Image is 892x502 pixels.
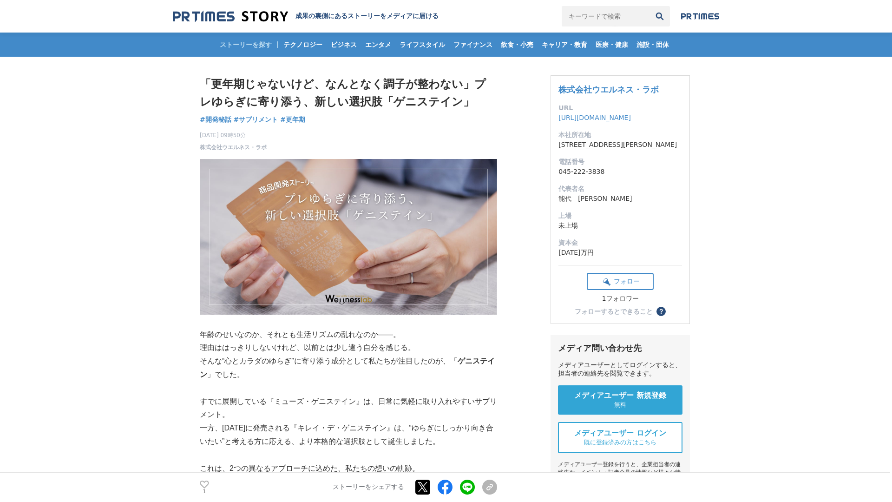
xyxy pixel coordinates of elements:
[497,33,537,57] a: 飲食・小売
[200,143,267,152] a: 株式会社ウエルネス・ラボ
[574,391,666,401] span: メディアユーザー 新規登録
[575,308,653,315] div: フォローするとできること
[584,438,656,447] span: 既に登録済みの方はこちら
[361,40,395,49] span: エンタメ
[200,489,209,494] p: 1
[574,429,666,438] span: メディアユーザー ログイン
[558,184,682,194] dt: 代表者名
[450,33,496,57] a: ファイナンス
[200,341,497,355] p: 理由ははっきりしないけれど、以前とは少し違う自分を感じる。
[558,130,682,140] dt: 本社所在地
[200,131,267,139] span: [DATE] 09時50分
[558,114,631,121] a: [URL][DOMAIN_NAME]
[558,361,682,378] div: メディアユーザーとしてログインすると、担当者の連絡先を閲覧できます。
[587,295,654,303] div: 1フォロワー
[333,483,404,492] p: ストーリーをシェアする
[295,12,439,20] h2: 成果の裏側にあるストーリーをメディアに届ける
[200,422,497,449] p: 一方、[DATE]に発売される『キレイ・デ・ゲニステイン』は、“ゆらぎにしっかり向き合いたい”と考える方に応える、より本格的な選択肢として誕生しました。
[592,33,632,57] a: 医療・健康
[562,6,649,26] input: キーワードで検索
[558,194,682,204] dd: 能代 [PERSON_NAME]
[327,40,361,49] span: ビジネス
[361,33,395,57] a: エンタメ
[587,273,654,290] button: フォロー
[558,238,682,248] dt: 資本金
[633,33,673,57] a: 施設・団体
[234,115,278,125] a: #サプリメント
[558,221,682,231] dd: 未上場
[200,462,497,476] p: これは、2つの異なるアプローチに込めた、私たちの想いの軌跡。
[200,159,497,315] img: thumbnail_b0089fe0-73f0-11f0-aab0-07febd24d75d.png
[558,343,682,354] div: メディア問い合わせ先
[497,40,537,49] span: 飲食・小売
[658,308,664,315] span: ？
[200,395,497,422] p: すでに展開している『ミューズ・ゲニステイン』は、日常に気軽に取り入れやすいサプリメント。
[633,40,673,49] span: 施設・団体
[280,40,326,49] span: テクノロジー
[558,248,682,258] dd: [DATE]万円
[614,401,626,409] span: 無料
[173,10,288,23] img: 成果の裏側にあるストーリーをメディアに届ける
[558,85,659,94] a: 株式会社ウエルネス・ラボ
[173,10,439,23] a: 成果の裏側にあるストーリーをメディアに届ける 成果の裏側にあるストーリーをメディアに届ける
[649,6,670,26] button: 検索
[280,33,326,57] a: テクノロジー
[592,40,632,49] span: 医療・健康
[558,461,682,500] div: メディアユーザー登録を行うと、企業担当者の連絡先や、イベント・記者会見の情報など様々な特記情報を閲覧できます。 ※内容はストーリー・プレスリリースにより異なります。
[450,40,496,49] span: ファイナンス
[558,422,682,453] a: メディアユーザー ログイン 既に登録済みの方はこちら
[200,328,497,342] p: 年齢のせいなのか、それとも生活リズムの乱れなのか――。
[558,103,682,113] dt: URL
[200,75,497,111] h1: 「更年期じゃないけど、なんとなく調子が整わない」プレゆらぎに寄り添う、新しい選択肢「ゲニステイン」
[280,115,305,125] a: #更年期
[327,33,361,57] a: ビジネス
[200,357,495,378] strong: ゲニステイン
[538,40,591,49] span: キャリア・教育
[200,115,231,125] a: #開発秘話
[558,385,682,415] a: メディアユーザー 新規登録 無料
[681,13,719,20] img: prtimes
[558,140,682,150] dd: [STREET_ADDRESS][PERSON_NAME]
[558,157,682,167] dt: 電話番号
[396,33,449,57] a: ライフスタイル
[656,307,666,316] button: ？
[558,167,682,177] dd: 045-222-3838
[558,211,682,221] dt: 上場
[538,33,591,57] a: キャリア・教育
[396,40,449,49] span: ライフスタイル
[200,355,497,382] p: そんな“心とカラダのゆらぎ”に寄り添う成分として私たちが注目したのが、「 」でした。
